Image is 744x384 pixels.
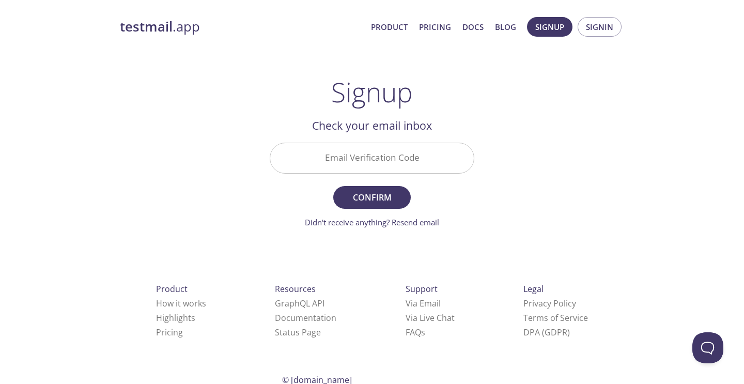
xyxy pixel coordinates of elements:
[156,298,206,309] a: How it works
[523,298,576,309] a: Privacy Policy
[586,20,613,34] span: Signin
[692,332,723,363] iframe: Help Scout Beacon - Open
[345,190,399,205] span: Confirm
[275,327,321,338] a: Status Page
[523,312,588,324] a: Terms of Service
[120,18,173,36] strong: testmail
[331,76,413,107] h1: Signup
[406,327,425,338] a: FAQ
[523,283,544,295] span: Legal
[419,20,451,34] a: Pricing
[371,20,408,34] a: Product
[406,283,438,295] span: Support
[120,18,363,36] a: testmail.app
[275,283,316,295] span: Resources
[421,327,425,338] span: s
[527,17,572,37] button: Signup
[156,312,195,324] a: Highlights
[270,117,474,134] h2: Check your email inbox
[156,327,183,338] a: Pricing
[535,20,564,34] span: Signup
[462,20,484,34] a: Docs
[333,186,411,209] button: Confirm
[406,298,441,309] a: Via Email
[495,20,516,34] a: Blog
[305,217,439,227] a: Didn't receive anything? Resend email
[156,283,188,295] span: Product
[578,17,622,37] button: Signin
[523,327,570,338] a: DPA (GDPR)
[275,312,336,324] a: Documentation
[275,298,324,309] a: GraphQL API
[406,312,455,324] a: Via Live Chat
